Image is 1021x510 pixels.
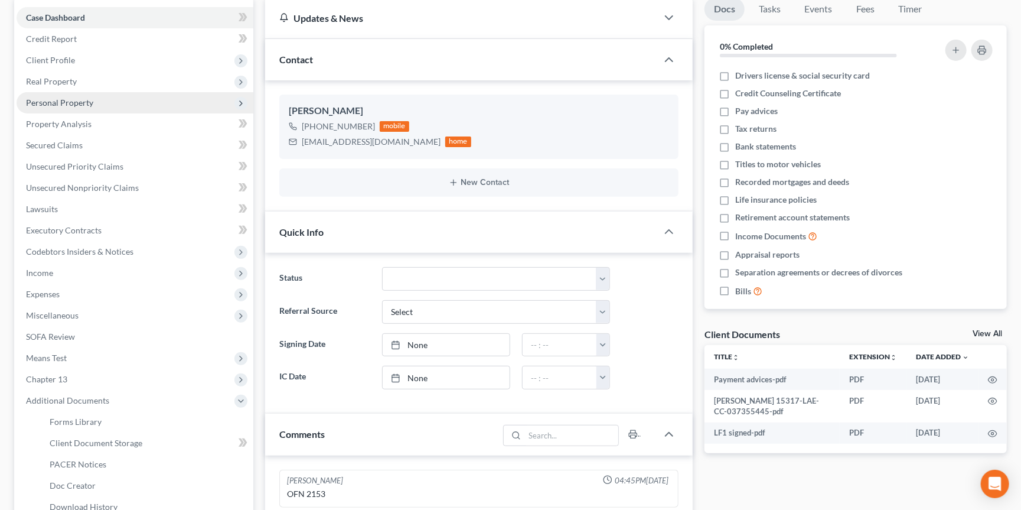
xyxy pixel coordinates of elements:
span: Case Dashboard [26,12,85,22]
span: Bank statements [735,141,796,152]
span: Unsecured Nonpriority Claims [26,183,139,193]
td: PDF [840,390,906,423]
td: [DATE] [906,390,978,423]
span: Credit Report [26,34,77,44]
span: 04:45PM[DATE] [615,475,668,486]
div: Open Intercom Messenger [981,470,1009,498]
a: Extensionunfold_more [849,352,897,361]
a: Titleunfold_more [714,352,739,361]
span: Executory Contracts [26,225,102,235]
label: Signing Date [273,333,376,357]
span: Separation agreements or decrees of divorces [735,267,902,278]
span: Additional Documents [26,395,109,405]
a: None [383,334,510,356]
td: PDF [840,369,906,390]
span: Secured Claims [26,140,83,150]
div: [PHONE_NUMBER] [302,121,375,132]
a: Unsecured Nonpriority Claims [17,177,253,199]
span: Life insurance policies [735,194,817,206]
span: Miscellaneous [26,310,79,320]
a: Client Document Storage [40,433,253,454]
a: Doc Creator [40,475,253,496]
span: Titles to motor vehicles [735,158,821,170]
strong: 0% Completed [720,41,773,51]
div: home [445,137,471,147]
a: Forms Library [40,411,253,433]
span: Retirement account statements [735,212,850,223]
span: Means Test [26,353,67,363]
div: Updates & News [279,12,643,24]
a: View All [973,330,1002,338]
span: Real Property [26,76,77,86]
div: mobile [380,121,409,132]
span: Unsecured Priority Claims [26,161,123,171]
span: Recorded mortgages and deeds [735,176,849,188]
input: -- : -- [523,366,596,389]
label: Referral Source [273,300,376,324]
td: [DATE] [906,423,978,444]
span: Bills [735,285,751,297]
a: PACER Notices [40,454,253,475]
a: None [383,366,510,389]
button: New Contact [289,178,669,187]
div: OFN 2153 [287,488,671,500]
td: PDF [840,423,906,444]
div: [PERSON_NAME] [287,475,343,486]
a: Unsecured Priority Claims [17,156,253,177]
span: Income Documents [735,230,806,242]
span: Client Document Storage [50,438,142,448]
div: [EMAIL_ADDRESS][DOMAIN_NAME] [302,136,441,148]
span: PACER Notices [50,459,106,469]
a: Lawsuits [17,199,253,220]
span: Pay advices [735,105,778,117]
div: Client Documents [704,328,780,340]
span: Appraisal reports [735,249,800,261]
span: Contact [279,54,313,65]
span: Doc Creator [50,480,96,490]
a: Property Analysis [17,113,253,135]
a: Case Dashboard [17,7,253,28]
span: SOFA Review [26,332,75,342]
label: IC Date [273,366,376,389]
a: SOFA Review [17,326,253,347]
span: Client Profile [26,55,75,65]
a: Executory Contracts [17,220,253,241]
input: Search... [525,425,619,446]
i: unfold_more [890,354,897,361]
td: Payment advices-pdf [704,369,840,390]
a: Secured Claims [17,135,253,156]
span: Drivers license & social security card [735,70,870,82]
i: unfold_more [732,354,739,361]
td: [PERSON_NAME] 15317-LAE-CC-037355445-pdf [704,390,840,423]
a: Credit Report [17,28,253,50]
label: Status [273,267,376,291]
div: [PERSON_NAME] [289,104,669,118]
span: Property Analysis [26,119,92,129]
span: Comments [279,428,325,440]
span: Lawsuits [26,204,58,214]
span: Codebtors Insiders & Notices [26,246,133,256]
span: Tax returns [735,123,777,135]
span: Quick Info [279,226,324,238]
span: Income [26,268,53,278]
span: Forms Library [50,417,102,427]
span: Chapter 13 [26,374,67,384]
span: Expenses [26,289,60,299]
span: Credit Counseling Certificate [735,87,841,99]
a: Date Added expand_more [916,352,969,361]
td: [DATE] [906,369,978,390]
input: -- : -- [523,334,596,356]
span: Personal Property [26,98,93,108]
i: expand_more [962,354,969,361]
td: LF1 signed-pdf [704,423,840,444]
